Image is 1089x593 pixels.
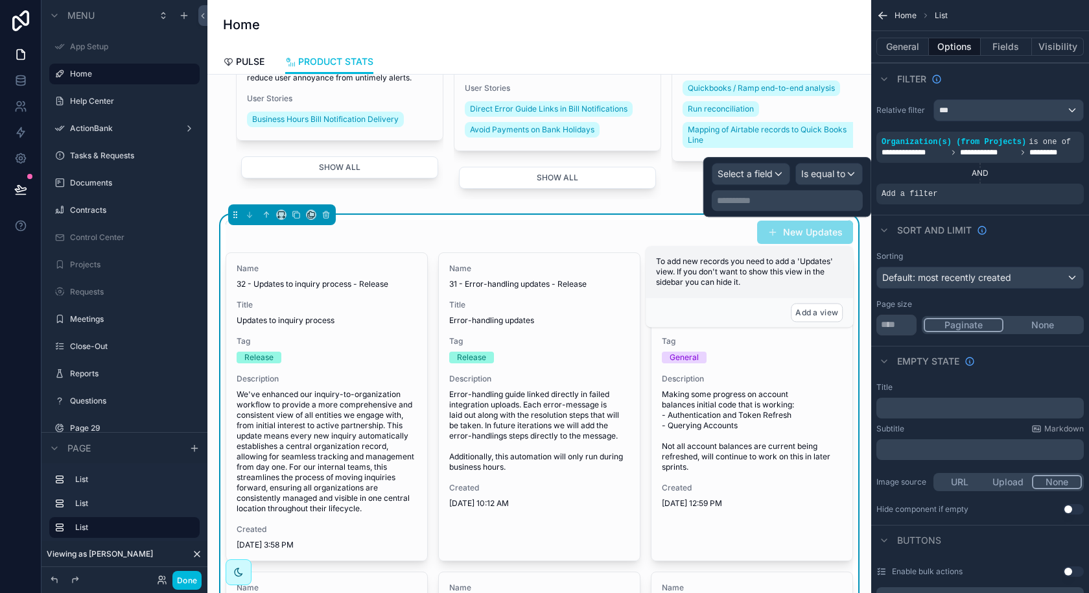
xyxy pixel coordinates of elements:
[70,42,192,52] label: App Setup
[656,256,833,287] span: To add new records you need to add a 'Updates' view. If you don't want to show this view in the s...
[41,463,207,551] div: scrollable content
[1032,475,1082,489] button: None
[795,163,863,185] button: Is equal to
[718,168,773,179] span: Select a field
[757,221,853,244] button: New Updates
[449,583,629,593] span: Name
[449,279,629,289] span: 31 - Error-handling updates - Release
[449,336,629,346] span: Tag
[75,474,189,485] label: List
[70,151,192,161] label: Tasks & Requests
[876,424,904,434] label: Subtitle
[876,299,912,309] label: Page size
[70,69,192,79] label: Home
[876,504,968,514] div: Hide component if empty
[70,96,192,106] label: Help Center
[237,583,417,593] span: Name
[223,50,264,76] a: PULSE
[67,442,91,455] span: Page
[298,55,373,68] span: PRODUCT STATS
[457,352,486,363] div: Release
[237,336,417,346] span: Tag
[897,224,972,237] span: Sort And Limit
[935,475,984,489] button: URL
[70,423,192,433] label: Page 29
[449,498,629,509] span: [DATE] 10:12 AM
[929,38,981,56] button: Options
[70,123,174,134] label: ActionBank
[882,189,937,199] span: Add a filter
[70,205,192,215] label: Contracts
[876,105,928,115] label: Relative filter
[70,287,192,297] a: Requests
[662,389,842,472] span: Making some progress on account balances initial code that is working: - Authentication and Token...
[791,303,843,322] button: Add a view
[882,138,1026,147] span: Organization(s) (from Projects)
[876,477,928,487] label: Image source
[70,341,192,352] label: Close-Out
[75,522,189,533] label: List
[876,168,1084,178] div: AND
[670,352,699,363] div: General
[895,10,917,21] span: Home
[897,355,959,368] span: Empty state
[75,498,189,509] label: List
[237,389,417,514] span: We've enhanced our inquiry-to-organization workflow to provide a more comprehensive and consisten...
[70,260,192,270] label: Projects
[712,163,790,185] button: Select a field
[876,398,1084,418] div: scrollable content
[237,315,417,326] span: Updates to inquiry process
[981,38,1033,56] button: Fields
[449,300,629,310] span: Title
[236,55,264,68] span: PULSE
[237,300,417,310] span: Title
[237,279,417,289] span: 32 - Updates to inquiry process - Release
[882,272,1011,283] span: Default: most recently created
[1029,138,1071,147] span: is one of
[449,389,629,472] span: Error-handling guide linked directly in failed integration uploads. Each error-message is laid ou...
[662,498,842,509] span: [DATE] 12:59 PM
[897,73,926,86] span: Filter
[876,439,1084,460] div: scrollable content
[1044,424,1084,434] span: Markdown
[70,369,192,379] label: Reports
[70,178,192,188] label: Documents
[876,38,929,56] button: General
[47,549,153,559] span: Viewing as [PERSON_NAME]
[237,263,417,274] span: Name
[662,483,842,493] span: Created
[237,374,417,384] span: Description
[449,374,629,384] span: Description
[449,263,629,274] span: Name
[984,475,1033,489] button: Upload
[449,315,629,326] span: Error-handling updates
[801,168,845,179] span: Is equal to
[935,10,948,21] span: List
[662,583,842,593] span: Name
[172,571,202,590] button: Done
[892,566,963,577] label: Enable bulk actions
[897,534,941,547] span: Buttons
[244,352,274,363] div: Release
[70,232,192,243] label: Control Center
[70,314,192,324] label: Meetings
[876,382,893,393] label: Title
[1032,38,1084,56] button: Visibility
[70,396,192,406] label: Questions
[1031,424,1084,434] a: Markdown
